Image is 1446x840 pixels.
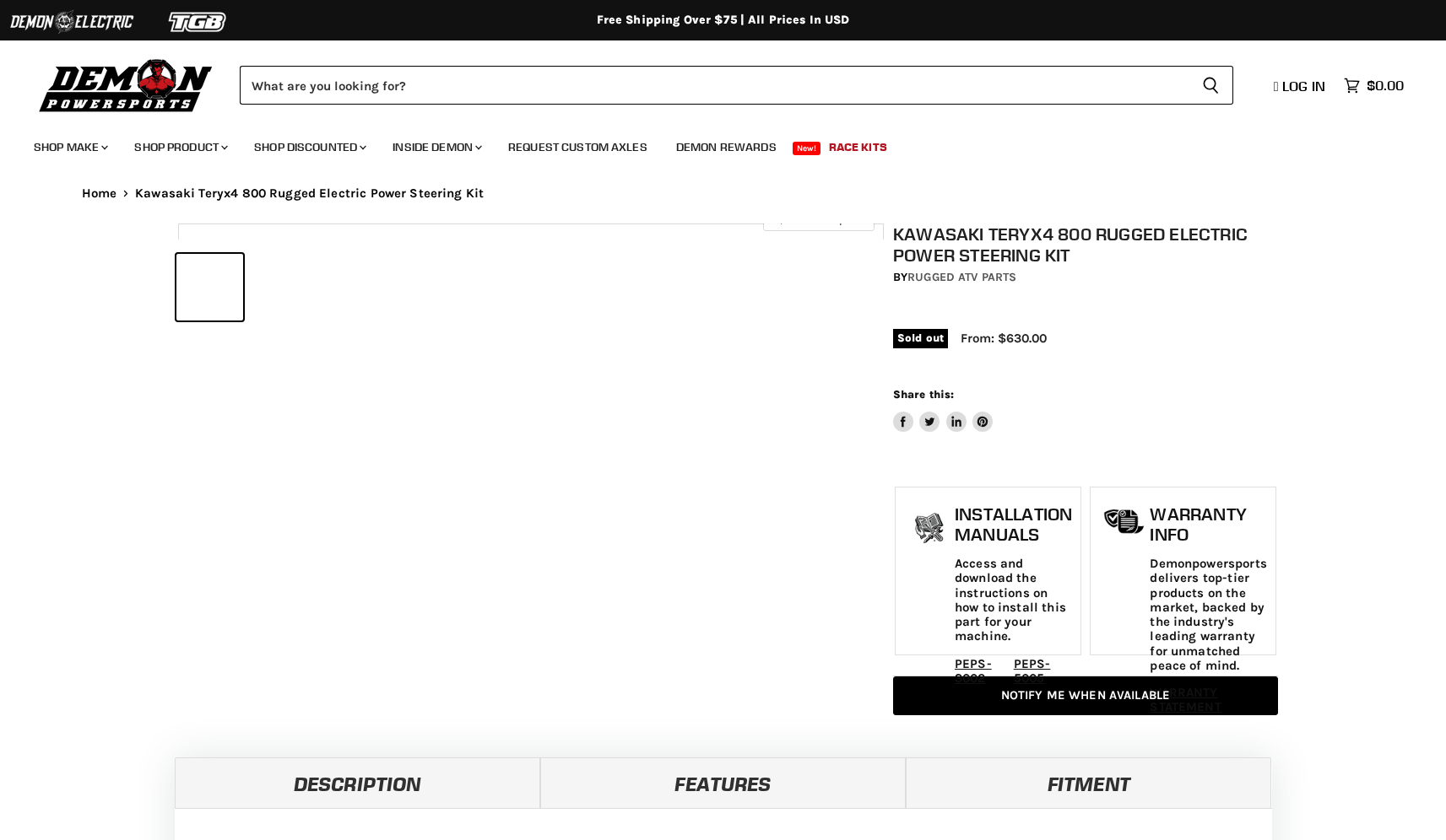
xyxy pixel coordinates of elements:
[1150,557,1266,673] p: Demonpowersports delivers top-tier products on the market, backed by the industry's leading warra...
[893,387,994,432] aside: Share this:
[1189,66,1233,105] button: Search
[34,55,219,115] img: Demon Powersports
[1014,656,1051,686] a: PEPS-5005
[540,757,906,808] a: Features
[772,213,865,225] span: Click to expand
[1282,78,1325,94] span: Log in
[380,130,492,164] a: Inside Demon
[893,676,1278,716] a: Notify Me When Available
[240,66,1189,105] input: Search
[907,270,1016,284] a: Rugged ATV Parts
[961,331,1047,346] span: From: $630.00
[82,186,117,201] a: Home
[1150,685,1221,714] a: WARRANTY STATEMENT
[893,223,1278,266] h1: Kawasaki Teryx4 800 Rugged Electric Power Steering Kit
[793,142,821,155] span: New!
[135,186,484,201] span: Kawasaki Teryx4 800 Rugged Electric Power Steering Kit
[1367,78,1404,94] span: $0.00
[816,130,900,164] a: Race Kits
[893,329,948,347] span: Sold out
[955,504,1072,544] h1: Installation Manuals
[893,268,1278,287] div: by
[893,388,954,401] span: Share this:
[955,656,992,686] a: PEPS-3002
[240,66,1233,105] form: Product
[1150,504,1266,544] h1: Warranty Info
[135,6,262,38] img: TGB Logo 2
[8,6,135,38] img: Demon Electric Logo 2
[663,130,789,164] a: Demon Rewards
[241,130,376,164] a: Shop Discounted
[1103,509,1145,535] img: warranty-icon.png
[48,13,1399,28] div: Free Shipping Over $75 | All Prices In USD
[906,757,1271,808] a: Fitment
[21,130,118,164] a: Shop Make
[175,757,540,808] a: Description
[955,557,1072,644] p: Access and download the instructions on how to install this part for your machine.
[1335,73,1412,98] a: $0.00
[908,509,950,551] img: install_manual-icon.png
[21,123,1400,164] ul: Main menu
[1266,78,1335,94] a: Log in
[176,254,243,320] button: IMAGE thumbnail
[122,130,238,164] a: Shop Product
[496,130,660,164] a: Request Custom Axles
[48,186,1399,201] nav: Breadcrumbs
